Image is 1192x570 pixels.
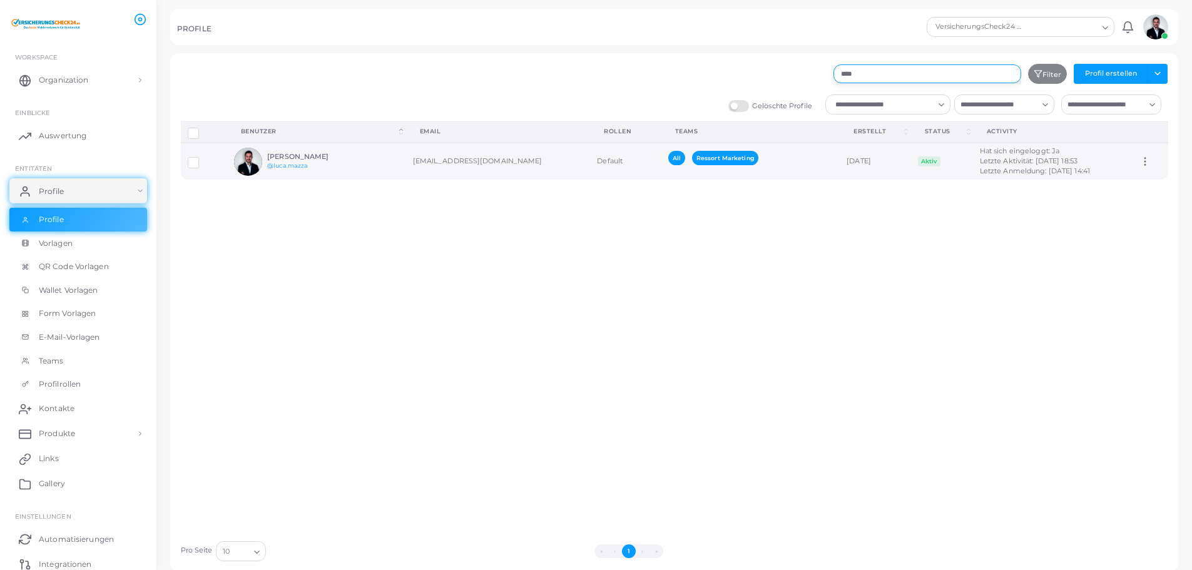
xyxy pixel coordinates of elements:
span: Teams [39,355,64,367]
a: Auswertung [9,123,147,148]
button: Go to page 1 [622,544,636,558]
h5: PROFILE [177,24,211,33]
a: Form Vorlagen [9,302,147,325]
a: Kontakte [9,396,147,421]
a: avatar [1139,14,1171,39]
div: Erstellt [853,127,902,136]
span: Automatisierungen [39,534,114,545]
th: Row-selection [181,121,227,142]
span: Workspace [15,53,58,61]
span: Gallery [39,478,65,489]
a: Automatisierungen [9,526,147,551]
span: Kontakte [39,403,74,414]
span: E-Mail-Vorlagen [39,332,100,343]
a: E-Mail-Vorlagen [9,325,147,349]
div: Benutzer [241,127,397,136]
span: Links [39,453,59,464]
h6: [PERSON_NAME] [267,153,359,161]
label: Pro Seite [181,546,213,556]
span: Einstellungen [15,512,71,520]
th: Action [1133,121,1168,142]
div: Teams [675,127,827,136]
a: Gallery [9,471,147,496]
a: @luca.mazza [267,162,308,169]
a: Links [9,446,147,471]
span: Form Vorlagen [39,308,96,319]
button: Filter [1028,64,1067,84]
div: Rollen [604,127,647,136]
td: Default [590,143,661,180]
span: Aktiv [918,156,941,166]
span: ENTITÄTEN [15,165,52,172]
div: Search for option [1061,94,1161,115]
span: Ressort Marketing [692,151,758,165]
input: Search for option [956,98,1037,111]
div: activity [987,127,1119,136]
a: Produkte [9,421,147,446]
a: Teams [9,349,147,373]
input: Search for option [1026,20,1098,34]
input: Search for option [831,98,934,111]
span: Integrationen [39,559,91,570]
a: QR Code Vorlagen [9,255,147,278]
span: Hat sich eingeloggt: Ja [980,146,1060,155]
td: [DATE] [840,143,910,180]
span: Profile [39,186,64,197]
span: Profilrollen [39,379,81,390]
span: Wallet Vorlagen [39,285,98,296]
span: All [668,151,685,165]
a: Profile [9,178,147,203]
label: Gelöschte Profile [728,100,812,112]
input: Search for option [231,544,249,558]
img: avatar [234,148,262,176]
span: Auswertung [39,130,86,141]
a: Vorlagen [9,232,147,255]
img: logo [11,12,81,35]
div: Status [925,127,964,136]
a: Profile [9,208,147,232]
span: Profile [39,214,64,225]
span: Letzte Anmeldung: [DATE] 14:41 [980,166,1090,175]
span: Organization [39,74,88,86]
span: Produkte [39,428,75,439]
span: QR Code Vorlagen [39,261,109,272]
td: [EMAIL_ADDRESS][DOMAIN_NAME] [406,143,591,180]
span: EINBLICKE [15,109,50,116]
div: Search for option [927,17,1114,37]
input: Search for option [1063,98,1144,111]
span: VersicherungsCheck24 AG [934,21,1024,33]
a: Organization [9,68,147,93]
a: Wallet Vorlagen [9,278,147,302]
span: Letzte Aktivität: [DATE] 18:53 [980,156,1077,165]
div: Search for option [954,94,1054,115]
div: Search for option [825,94,950,115]
span: 10 [223,545,230,558]
span: Vorlagen [39,238,73,249]
div: Search for option [216,541,266,561]
div: Email [420,127,577,136]
img: avatar [1143,14,1168,39]
button: Profil erstellen [1074,64,1148,84]
ul: Pagination [270,544,989,558]
a: Profilrollen [9,372,147,396]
